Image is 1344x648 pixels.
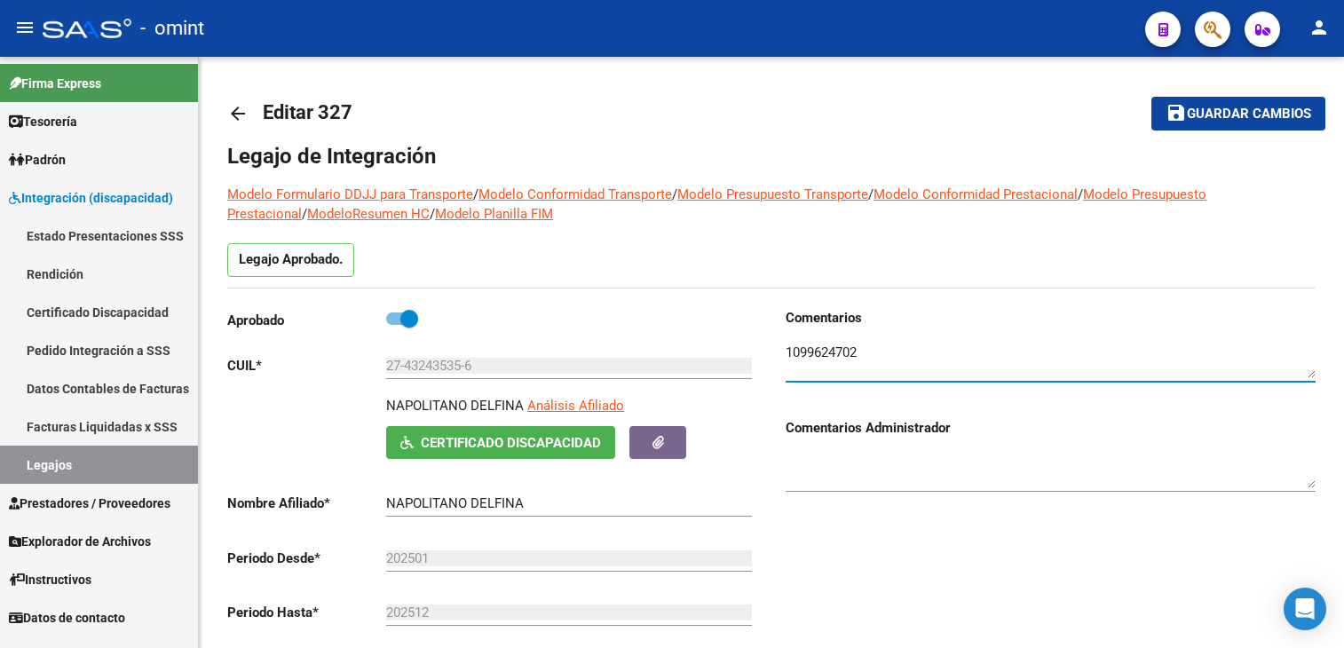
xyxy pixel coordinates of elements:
[9,112,77,131] span: Tesorería
[227,603,386,622] p: Periodo Hasta
[227,186,473,202] a: Modelo Formulario DDJJ para Transporte
[227,494,386,513] p: Nombre Afiliado
[527,398,624,414] span: Análisis Afiliado
[9,532,151,551] span: Explorador de Archivos
[9,188,173,208] span: Integración (discapacidad)
[1151,97,1325,130] button: Guardar cambios
[786,308,1316,328] h3: Comentarios
[9,150,66,170] span: Padrón
[227,103,249,124] mat-icon: arrow_back
[1308,17,1330,38] mat-icon: person
[1187,107,1311,122] span: Guardar cambios
[1166,102,1187,123] mat-icon: save
[227,549,386,568] p: Periodo Desde
[9,570,91,589] span: Instructivos
[677,186,868,202] a: Modelo Presupuesto Transporte
[227,356,386,375] p: CUIL
[307,206,430,222] a: ModeloResumen HC
[421,435,601,451] span: Certificado Discapacidad
[227,142,1316,170] h1: Legajo de Integración
[227,311,386,330] p: Aprobado
[140,9,204,48] span: - omint
[874,186,1078,202] a: Modelo Conformidad Prestacional
[9,494,170,513] span: Prestadores / Proveedores
[1284,588,1326,630] div: Open Intercom Messenger
[227,243,354,277] p: Legajo Aprobado.
[263,101,352,123] span: Editar 327
[786,418,1316,438] h3: Comentarios Administrador
[9,74,101,93] span: Firma Express
[9,608,125,628] span: Datos de contacto
[14,17,36,38] mat-icon: menu
[386,396,524,415] p: NAPOLITANO DELFINA
[435,206,553,222] a: Modelo Planilla FIM
[386,426,615,459] button: Certificado Discapacidad
[478,186,672,202] a: Modelo Conformidad Transporte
